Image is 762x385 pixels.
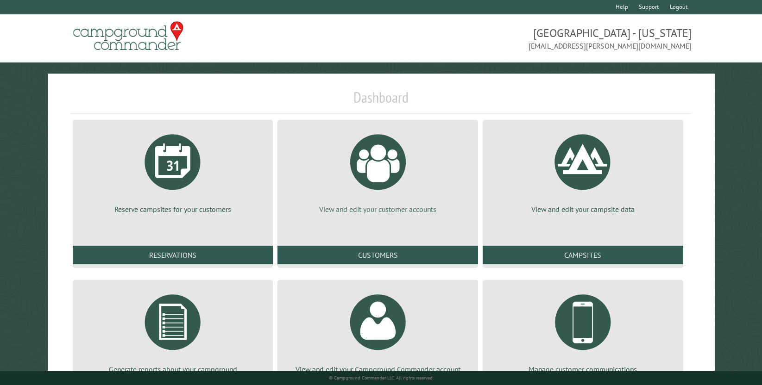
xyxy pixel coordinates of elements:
[494,287,672,374] a: Manage customer communications
[494,127,672,214] a: View and edit your campsite data
[381,25,692,51] span: [GEOGRAPHIC_DATA] - [US_STATE] [EMAIL_ADDRESS][PERSON_NAME][DOMAIN_NAME]
[329,375,434,381] small: © Campground Commander LLC. All rights reserved.
[289,127,467,214] a: View and edit your customer accounts
[494,364,672,374] p: Manage customer communications
[289,287,467,374] a: View and edit your Campground Commander account
[84,287,262,374] a: Generate reports about your campground
[277,246,478,264] a: Customers
[289,204,467,214] p: View and edit your customer accounts
[494,204,672,214] p: View and edit your campsite data
[289,364,467,374] p: View and edit your Campground Commander account
[84,127,262,214] a: Reserve campsites for your customers
[70,18,186,54] img: Campground Commander
[84,204,262,214] p: Reserve campsites for your customers
[70,88,692,114] h1: Dashboard
[84,364,262,374] p: Generate reports about your campground
[73,246,273,264] a: Reservations
[483,246,683,264] a: Campsites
